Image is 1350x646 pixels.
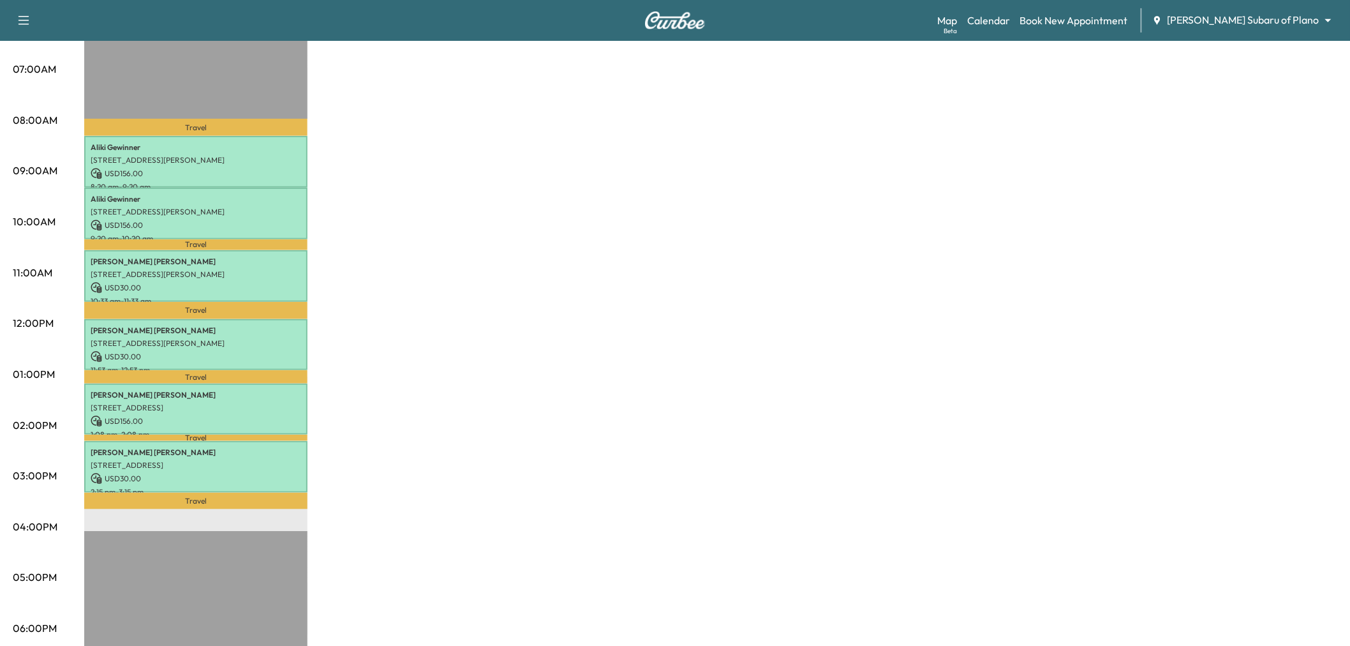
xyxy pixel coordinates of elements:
p: 06:00PM [13,620,57,636]
p: 03:00PM [13,468,57,483]
p: 12:00PM [13,315,54,331]
p: Aliki Gewinner [91,194,301,204]
p: 10:33 am - 11:33 am [91,296,301,306]
p: Travel [84,435,308,440]
p: [PERSON_NAME] [PERSON_NAME] [91,390,301,400]
p: [PERSON_NAME] [PERSON_NAME] [91,257,301,267]
span: [PERSON_NAME] Subaru of Plano [1168,13,1319,27]
p: Travel [84,493,308,510]
p: 9:20 am - 10:20 am [91,234,301,244]
p: [STREET_ADDRESS] [91,403,301,413]
p: 01:00PM [13,366,55,382]
p: USD 30.00 [91,473,301,484]
p: Travel [84,239,308,250]
p: USD 30.00 [91,351,301,363]
p: Aliki Gewinner [91,142,301,153]
p: [PERSON_NAME] [PERSON_NAME] [91,447,301,458]
p: 08:00AM [13,112,57,128]
a: MapBeta [937,13,957,28]
p: 11:53 am - 12:53 pm [91,365,301,375]
p: Travel [84,119,308,136]
p: Travel [84,370,308,383]
p: [STREET_ADDRESS] [91,460,301,470]
p: 09:00AM [13,163,57,178]
img: Curbee Logo [644,11,706,29]
p: 05:00PM [13,569,57,585]
p: USD 156.00 [91,168,301,179]
p: 07:00AM [13,61,56,77]
p: USD 156.00 [91,220,301,231]
p: 10:00AM [13,214,56,229]
p: [STREET_ADDRESS][PERSON_NAME] [91,155,301,165]
p: [STREET_ADDRESS][PERSON_NAME] [91,338,301,349]
p: [STREET_ADDRESS][PERSON_NAME] [91,207,301,217]
p: 02:00PM [13,417,57,433]
a: Book New Appointment [1020,13,1128,28]
p: 2:15 pm - 3:15 pm [91,487,301,497]
p: [PERSON_NAME] [PERSON_NAME] [91,326,301,336]
p: [STREET_ADDRESS][PERSON_NAME] [91,269,301,280]
p: 1:08 pm - 2:08 pm [91,430,301,440]
div: Beta [944,26,957,36]
p: 8:20 am - 9:20 am [91,182,301,192]
p: 11:00AM [13,265,52,280]
p: USD 156.00 [91,416,301,427]
p: Travel [84,302,308,319]
a: Calendar [967,13,1010,28]
p: USD 30.00 [91,282,301,294]
p: 04:00PM [13,519,57,534]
